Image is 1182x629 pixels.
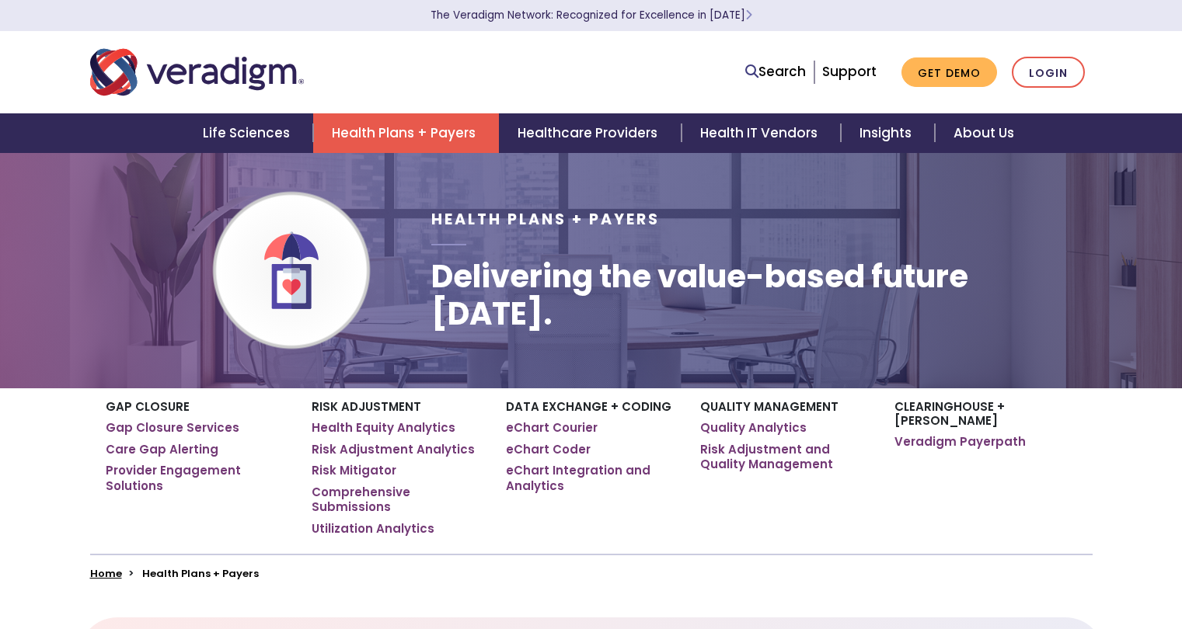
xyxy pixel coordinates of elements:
a: Get Demo [901,57,997,88]
a: Provider Engagement Solutions [106,463,288,493]
a: Comprehensive Submissions [312,485,483,515]
a: eChart Courier [506,420,598,436]
span: Learn More [745,8,752,23]
a: Health Plans + Payers [313,113,499,153]
a: Life Sciences [184,113,313,153]
a: Risk Adjustment Analytics [312,442,475,457]
a: Quality Analytics [700,420,807,436]
a: Home [90,566,122,581]
span: Health Plans + Payers [431,209,660,230]
a: Risk Mitigator [312,463,396,478]
a: Utilization Analytics [312,521,434,537]
a: Search [745,61,806,82]
a: Login [1012,57,1085,89]
a: About Us [935,113,1033,153]
h1: Delivering the value-based future [DATE]. [431,258,1092,332]
a: Health IT Vendors [682,113,841,153]
a: Gap Closure Services [106,420,239,436]
a: Veradigm Payerpath [894,434,1026,450]
a: eChart Integration and Analytics [506,463,677,493]
a: Care Gap Alerting [106,442,218,457]
a: Insights [841,113,935,153]
a: Healthcare Providers [499,113,681,153]
a: eChart Coder [506,442,591,457]
a: Health Equity Analytics [312,420,455,436]
a: Support [822,62,877,81]
a: Risk Adjustment and Quality Management [700,442,871,472]
img: Veradigm logo [90,47,304,98]
a: The Veradigm Network: Recognized for Excellence in [DATE]Learn More [431,8,752,23]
